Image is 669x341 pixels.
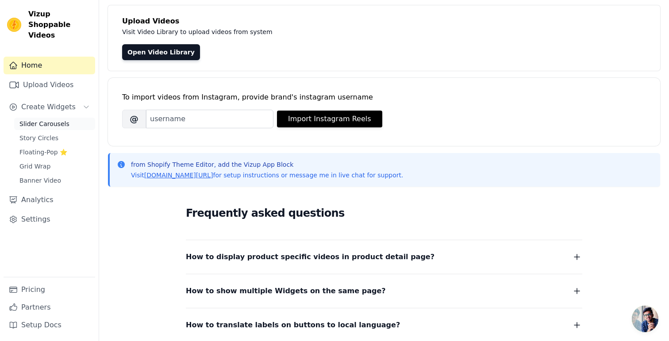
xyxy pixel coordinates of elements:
span: Floating-Pop ⭐ [19,148,67,157]
a: [DOMAIN_NAME][URL] [144,172,213,179]
a: Banner Video [14,174,95,187]
input: username [146,110,273,128]
span: @ [122,110,146,128]
button: Create Widgets [4,98,95,116]
span: Banner Video [19,176,61,185]
a: Story Circles [14,132,95,144]
a: Home [4,57,95,74]
p: Visit Video Library to upload videos from system [122,27,519,37]
button: Import Instagram Reels [277,111,382,127]
span: How to show multiple Widgets on the same page? [186,285,386,297]
span: How to display product specific videos in product detail page? [186,251,434,263]
a: Setup Docs [4,316,95,334]
p: from Shopify Theme Editor, add the Vizup App Block [131,160,403,169]
span: Slider Carousels [19,119,69,128]
a: Upload Videos [4,76,95,94]
span: Story Circles [19,134,58,142]
span: Vizup Shoppable Videos [28,9,92,41]
span: Grid Wrap [19,162,50,171]
a: Open chat [632,306,658,332]
button: How to translate labels on buttons to local language? [186,319,582,331]
a: Slider Carousels [14,118,95,130]
div: To import videos from Instagram, provide brand's instagram username [122,92,646,103]
h2: Frequently asked questions [186,204,582,222]
span: How to translate labels on buttons to local language? [186,319,400,331]
a: Floating-Pop ⭐ [14,146,95,158]
span: Create Widgets [21,102,76,112]
button: How to display product specific videos in product detail page? [186,251,582,263]
a: Analytics [4,191,95,209]
h4: Upload Videos [122,16,646,27]
img: Vizup [7,18,21,32]
a: Settings [4,211,95,228]
a: Open Video Library [122,44,200,60]
button: How to show multiple Widgets on the same page? [186,285,582,297]
p: Visit for setup instructions or message me in live chat for support. [131,171,403,180]
a: Grid Wrap [14,160,95,172]
a: Partners [4,299,95,316]
a: Pricing [4,281,95,299]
